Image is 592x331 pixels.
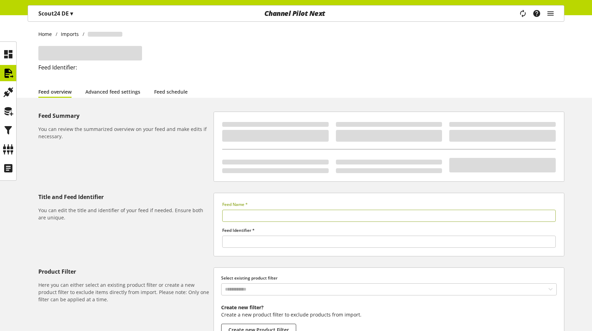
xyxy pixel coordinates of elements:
[154,88,188,95] a: Feed schedule
[38,30,56,38] a: Home
[222,201,248,207] span: Feed Name *
[38,281,211,303] h6: Here you can either select an existing product filter or create a new product filter to exclude i...
[38,267,211,276] h5: Product Filter
[222,227,255,233] span: Feed Identifier *
[28,5,564,22] nav: main navigation
[38,88,72,95] a: Feed overview
[85,88,140,95] a: Advanced feed settings
[38,9,73,18] p: Scout24 DE
[70,10,73,17] span: ▾
[38,193,211,201] h5: Title and Feed Identifier
[221,275,557,281] label: Select existing product filter
[221,304,264,311] b: Create new filter?
[38,125,211,140] h6: You can review the summarized overview on your feed and make edits if necessary.
[38,64,77,71] span: Feed Identifier:
[57,30,83,38] a: Imports
[38,112,211,120] h5: Feed Summary
[38,207,211,221] h6: You can edit the title and identifier of your feed if needed. Ensure both are unique.
[221,311,557,318] p: Create a new product filter to exclude products from import.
